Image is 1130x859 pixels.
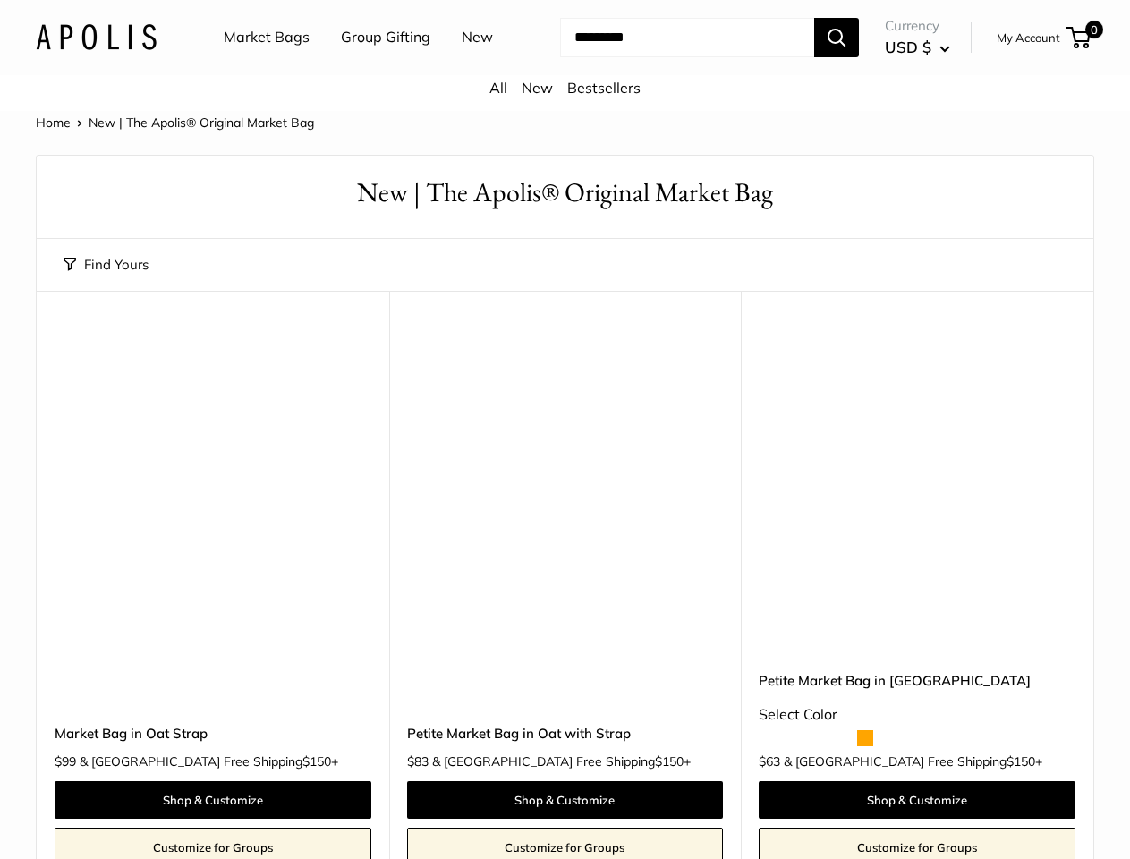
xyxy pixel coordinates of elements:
[89,115,314,131] span: New | The Apolis® Original Market Bag
[814,18,859,57] button: Search
[80,755,338,768] span: & [GEOGRAPHIC_DATA] Free Shipping +
[522,79,553,97] a: New
[759,670,1075,691] a: Petite Market Bag in [GEOGRAPHIC_DATA]
[462,24,493,51] a: New
[885,33,950,62] button: USD $
[885,38,931,56] span: USD $
[224,24,310,51] a: Market Bags
[997,27,1060,48] a: My Account
[759,781,1075,819] a: Shop & Customize
[55,781,371,819] a: Shop & Customize
[55,336,371,652] a: Market Bag in Oat StrapMarket Bag in Oat Strap
[407,753,429,770] span: $83
[302,753,331,770] span: $150
[64,174,1066,212] h1: New | The Apolis® Original Market Bag
[759,753,780,770] span: $63
[759,336,1075,652] a: Petite Market Bag in OatPetite Market Bag in Oat
[885,13,950,38] span: Currency
[36,115,71,131] a: Home
[432,755,691,768] span: & [GEOGRAPHIC_DATA] Free Shipping +
[407,336,724,652] a: Petite Market Bag in Oat with StrapPetite Market Bag in Oat with Strap
[341,24,430,51] a: Group Gifting
[36,24,157,50] img: Apolis
[36,111,314,134] nav: Breadcrumb
[560,18,814,57] input: Search...
[407,723,724,744] a: Petite Market Bag in Oat with Strap
[759,702,1075,728] div: Select Color
[407,781,724,819] a: Shop & Customize
[1007,753,1035,770] span: $150
[489,79,507,97] a: All
[55,723,371,744] a: Market Bag in Oat Strap
[1068,27,1091,48] a: 0
[655,753,684,770] span: $150
[784,755,1042,768] span: & [GEOGRAPHIC_DATA] Free Shipping +
[64,252,149,277] button: Find Yours
[567,79,641,97] a: Bestsellers
[55,753,76,770] span: $99
[1085,21,1103,38] span: 0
